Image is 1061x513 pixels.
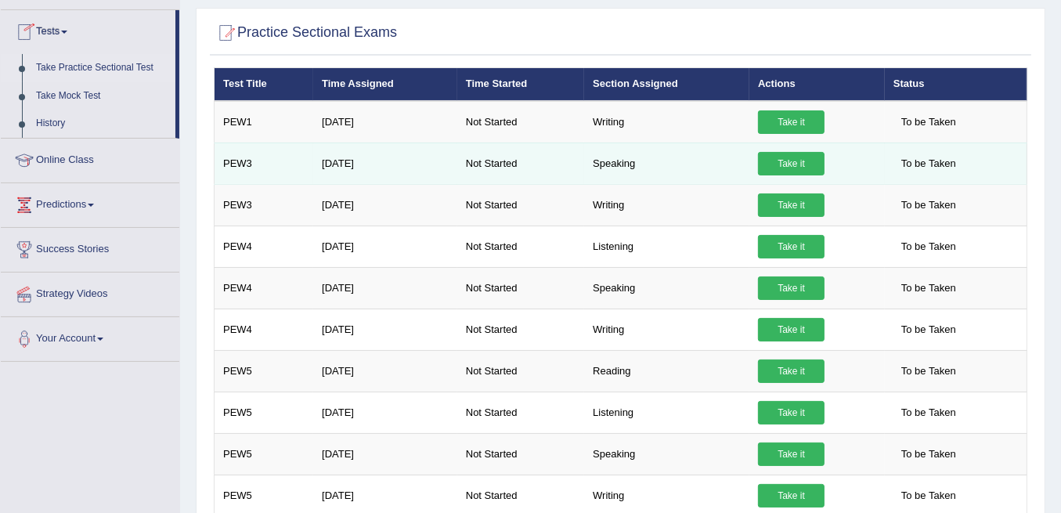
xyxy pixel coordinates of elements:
[584,143,749,184] td: Speaking
[758,110,825,134] a: Take it
[215,350,314,392] td: PEW5
[1,273,179,312] a: Strategy Videos
[457,433,584,475] td: Not Started
[758,443,825,466] a: Take it
[457,143,584,184] td: Not Started
[313,101,457,143] td: [DATE]
[29,54,175,82] a: Take Practice Sectional Test
[893,110,964,134] span: To be Taken
[214,21,397,45] h2: Practice Sectional Exams
[749,68,885,101] th: Actions
[584,309,749,350] td: Writing
[215,392,314,433] td: PEW5
[893,235,964,258] span: To be Taken
[313,350,457,392] td: [DATE]
[215,68,314,101] th: Test Title
[1,317,179,356] a: Your Account
[584,392,749,433] td: Listening
[758,401,825,424] a: Take it
[457,350,584,392] td: Not Started
[758,152,825,175] a: Take it
[893,276,964,300] span: To be Taken
[584,226,749,267] td: Listening
[215,433,314,475] td: PEW5
[885,68,1027,101] th: Status
[215,143,314,184] td: PEW3
[584,433,749,475] td: Speaking
[758,318,825,341] a: Take it
[1,139,179,178] a: Online Class
[584,184,749,226] td: Writing
[893,443,964,466] span: To be Taken
[457,68,584,101] th: Time Started
[893,193,964,217] span: To be Taken
[313,309,457,350] td: [DATE]
[215,184,314,226] td: PEW3
[893,359,964,383] span: To be Taken
[1,10,175,49] a: Tests
[584,350,749,392] td: Reading
[457,101,584,143] td: Not Started
[215,101,314,143] td: PEW1
[215,309,314,350] td: PEW4
[313,433,457,475] td: [DATE]
[29,110,175,138] a: History
[313,267,457,309] td: [DATE]
[457,267,584,309] td: Not Started
[215,226,314,267] td: PEW4
[758,484,825,508] a: Take it
[1,183,179,222] a: Predictions
[313,226,457,267] td: [DATE]
[893,318,964,341] span: To be Taken
[29,82,175,110] a: Take Mock Test
[584,267,749,309] td: Speaking
[313,143,457,184] td: [DATE]
[313,68,457,101] th: Time Assigned
[584,68,749,101] th: Section Assigned
[457,184,584,226] td: Not Started
[313,392,457,433] td: [DATE]
[893,401,964,424] span: To be Taken
[457,309,584,350] td: Not Started
[457,392,584,433] td: Not Started
[758,193,825,217] a: Take it
[584,101,749,143] td: Writing
[457,226,584,267] td: Not Started
[1,228,179,267] a: Success Stories
[758,276,825,300] a: Take it
[758,359,825,383] a: Take it
[758,235,825,258] a: Take it
[215,267,314,309] td: PEW4
[313,184,457,226] td: [DATE]
[893,484,964,508] span: To be Taken
[893,152,964,175] span: To be Taken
